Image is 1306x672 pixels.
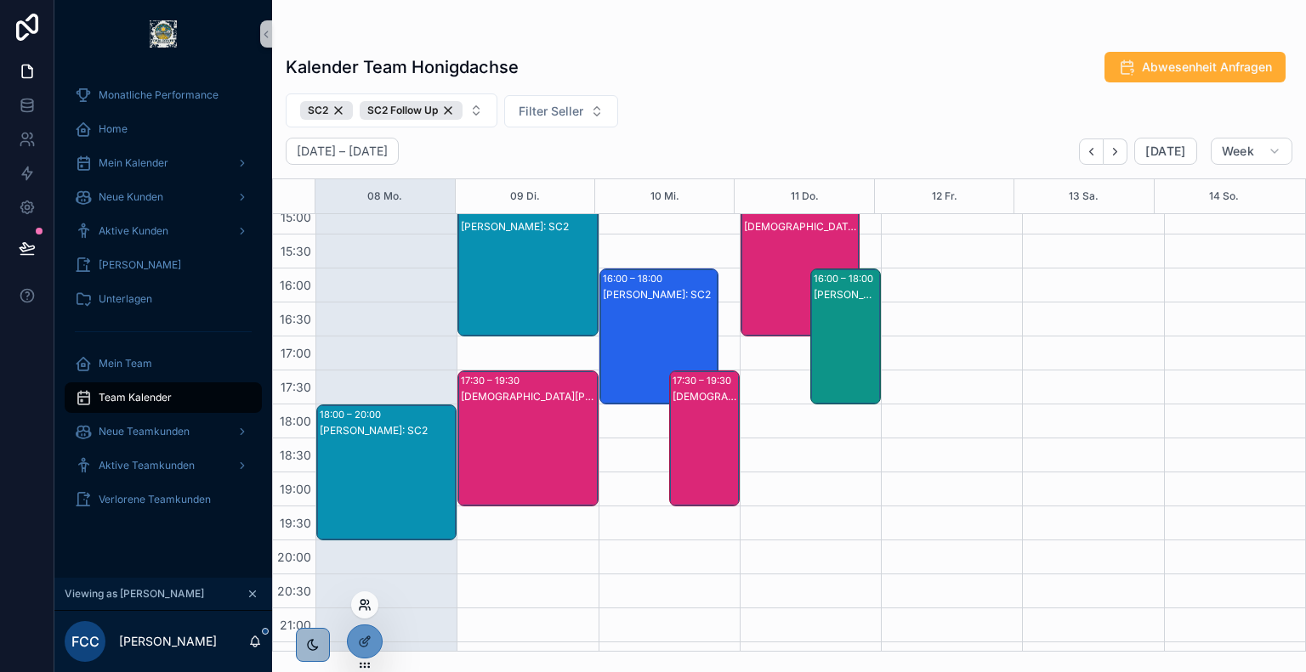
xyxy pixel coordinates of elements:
[1209,179,1239,213] button: 14 So.
[99,190,163,204] span: Neue Kunden
[273,550,315,564] span: 20:00
[286,55,519,79] h1: Kalender Team Honigdachse
[461,390,596,404] div: [DEMOGRAPHIC_DATA][PERSON_NAME]: SC2
[673,390,738,404] div: [DEMOGRAPHIC_DATA][PERSON_NAME]: SC2
[65,216,262,246] a: Aktive Kunden
[673,372,735,389] div: 17:30 – 19:30
[320,424,455,438] div: [PERSON_NAME]: SC2
[65,250,262,280] a: [PERSON_NAME]
[71,631,99,652] span: FCC
[99,258,181,272] span: [PERSON_NAME]
[360,101,463,120] button: Unselect SC_2_FOLLOW_UP
[461,220,596,234] div: [PERSON_NAME]: SC2
[65,484,262,515] a: Verlorene Teamkunden
[65,450,262,481] a: Aktive Teamkunden
[99,459,195,472] span: Aktive Teamkunden
[150,20,177,48] img: App logo
[1211,138,1292,165] button: Week
[99,88,219,102] span: Monatliche Performance
[99,292,152,306] span: Unterlagen
[458,201,597,336] div: 15:00 – 17:00[PERSON_NAME]: SC2
[1079,138,1104,165] button: Back
[65,348,262,379] a: Mein Team
[65,148,262,178] a: Mein Kalender
[603,270,667,287] div: 16:00 – 18:00
[273,584,315,598] span: 20:30
[99,156,168,170] span: Mein Kalender
[275,312,315,326] span: 16:30
[1134,138,1196,165] button: [DATE]
[65,80,262,110] a: Monatliche Performance
[814,288,879,302] div: [PERSON_NAME]: SC2
[286,93,497,127] button: Select Button
[65,284,262,314] a: Unterlagen
[1104,52,1286,82] button: Abwesenheit Anfragen
[99,122,128,136] span: Home
[119,633,217,650] p: [PERSON_NAME]
[275,516,315,530] span: 19:30
[458,371,597,505] div: 17:30 – 19:30[DEMOGRAPHIC_DATA][PERSON_NAME]: SC2
[811,269,880,404] div: 16:00 – 18:00[PERSON_NAME]: SC2
[275,278,315,292] span: 16:00
[65,587,204,601] span: Viewing as [PERSON_NAME]
[360,101,463,120] div: SC2 Follow Up
[461,372,524,389] div: 17:30 – 19:30
[519,103,583,120] span: Filter Seller
[300,101,353,120] div: SC2
[504,95,618,127] button: Select Button
[603,288,717,302] div: [PERSON_NAME]: SC2
[65,114,262,144] a: Home
[670,371,739,505] div: 17:30 – 19:30[DEMOGRAPHIC_DATA][PERSON_NAME]: SC2
[317,405,456,539] div: 18:00 – 20:00[PERSON_NAME]: SC2
[99,224,168,238] span: Aktive Kunden
[791,179,819,213] button: 11 Do.
[276,346,315,360] span: 17:00
[1145,144,1185,159] span: [DATE]
[99,357,152,370] span: Mein Team
[275,618,315,632] span: 21:00
[510,179,540,213] button: 09 Di.
[1069,179,1099,213] button: 13 Sa.
[65,416,262,447] a: Neue Teamkunden
[1104,138,1127,165] button: Next
[65,382,262,413] a: Team Kalender
[741,201,859,336] div: 15:00 – 17:00[DEMOGRAPHIC_DATA][PERSON_NAME]: SC2
[300,101,353,120] button: Unselect SC_2
[275,414,315,428] span: 18:00
[600,269,718,404] div: 16:00 – 18:00[PERSON_NAME]: SC2
[99,425,190,438] span: Neue Teamkunden
[65,182,262,212] a: Neue Kunden
[99,391,172,404] span: Team Kalender
[814,270,877,287] div: 16:00 – 18:00
[1142,59,1272,76] span: Abwesenheit Anfragen
[99,493,211,506] span: Verlorene Teamkunden
[320,406,385,423] div: 18:00 – 20:00
[744,220,858,234] div: [DEMOGRAPHIC_DATA][PERSON_NAME]: SC2
[650,179,679,213] button: 10 Mi.
[275,448,315,462] span: 18:30
[276,210,315,224] span: 15:00
[367,179,402,213] button: 08 Mo.
[276,380,315,394] span: 17:30
[275,482,315,496] span: 19:00
[297,143,388,160] h2: [DATE] – [DATE]
[276,244,315,258] span: 15:30
[54,68,272,537] div: scrollable content
[932,179,957,213] button: 12 Fr.
[1222,144,1254,159] span: Week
